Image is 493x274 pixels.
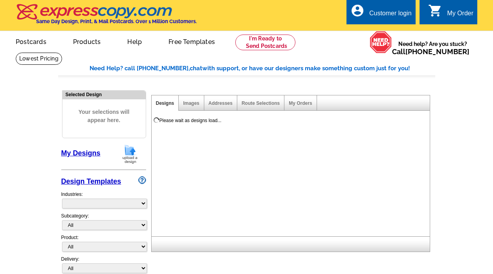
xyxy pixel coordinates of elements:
[90,64,435,73] div: Need Help? call [PHONE_NUMBER], with support, or have our designers make something custom just fo...
[447,10,473,21] div: My Order
[68,100,140,132] span: Your selections will appear here.
[153,117,159,123] img: loading...
[115,32,154,50] a: Help
[428,4,442,18] i: shopping_cart
[36,18,197,24] h4: Same Day Design, Print, & Mail Postcards. Over 1 Million Customers.
[3,32,59,50] a: Postcards
[61,234,146,256] div: Product:
[392,47,469,56] span: Call
[428,9,473,18] a: shopping_cart My Order
[350,9,412,18] a: account_circle Customer login
[289,100,312,106] a: My Orders
[209,100,233,106] a: Addresses
[16,9,197,24] a: Same Day Design, Print, & Mail Postcards. Over 1 Million Customers.
[369,10,412,21] div: Customer login
[242,100,280,106] a: Route Selections
[61,149,101,157] a: My Designs
[156,100,174,106] a: Designs
[156,32,227,50] a: Free Templates
[350,4,365,18] i: account_circle
[61,187,146,212] div: Industries:
[183,100,199,106] a: Images
[405,47,469,56] a: [PHONE_NUMBER]
[190,65,202,72] span: chat
[62,91,146,98] div: Selected Design
[392,40,473,56] span: Need help? Are you stuck?
[138,176,146,184] img: design-wizard-help-icon.png
[61,212,146,234] div: Subcategory:
[370,31,392,53] img: help
[159,117,222,124] div: Please wait as designs load...
[120,144,140,164] img: upload-design
[60,32,114,50] a: Products
[61,177,121,185] a: Design Templates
